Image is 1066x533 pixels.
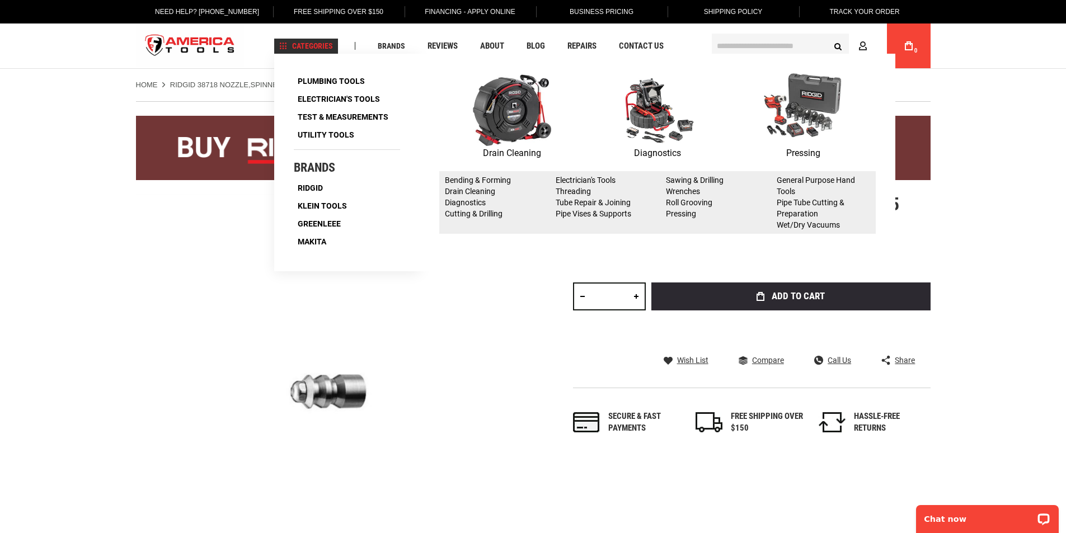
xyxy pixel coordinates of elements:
[556,176,616,185] a: Electrician's Tools
[585,146,730,161] p: Diagnostics
[854,411,927,435] div: HASSLE-FREE RETURNS
[556,198,631,207] a: Tube Repair & Joining
[428,42,458,50] span: Reviews
[298,184,323,192] span: Ridgid
[666,176,724,185] a: Sawing & Drilling
[136,25,245,67] a: store logo
[298,77,365,85] span: Plumbing Tools
[814,355,851,365] a: Call Us
[522,39,550,54] a: Blog
[294,73,369,89] a: Plumbing Tools
[819,412,846,432] img: returns
[298,131,354,139] span: Utility Tools
[752,356,784,364] span: Compare
[704,8,763,16] span: Shipping Policy
[895,356,915,364] span: Share
[445,187,495,196] a: Drain Cleaning
[373,39,410,54] a: Brands
[772,291,825,301] span: Add to Cart
[666,187,700,196] a: Wrenches
[567,42,597,50] span: Repairs
[898,23,919,68] a: 0
[279,42,333,50] span: Categories
[298,202,347,210] span: Klein Tools
[828,356,851,364] span: Call Us
[562,39,602,54] a: Repairs
[136,116,931,180] img: BOGO: Buy the RIDGID® 1224 Threader (26092), get the 92467 200A Stand FREE!
[294,109,392,125] a: Test & Measurements
[294,161,400,174] h4: Brands
[298,113,388,121] span: Test & Measurements
[294,180,327,196] a: Ridgid
[608,411,681,435] div: Secure & fast payments
[649,314,933,346] iframe: Secure express checkout frame
[731,411,804,435] div: FREE SHIPPING OVER $150
[739,355,784,365] a: Compare
[666,209,696,218] a: Pressing
[422,39,463,54] a: Reviews
[439,73,585,161] a: Drain Cleaning
[274,39,338,54] a: Categories
[136,80,158,90] a: Home
[614,39,669,54] a: Contact Us
[445,209,503,218] a: Cutting & Drilling
[556,187,591,196] a: Threading
[556,209,631,218] a: Pipe Vises & Supports
[294,216,345,232] a: Greenleee
[777,198,844,218] a: Pipe Tube Cutting & Preparation
[170,81,336,89] strong: RIDGID 38718 NOZZLE,SPINNER 1/4" NPT H-115
[136,25,245,67] img: America Tools
[573,412,600,432] img: payments
[298,220,341,228] span: Greenleee
[378,42,405,50] span: Brands
[298,95,380,103] span: Electrician's Tools
[480,42,504,50] span: About
[294,91,384,107] a: Electrician's Tools
[730,146,876,161] p: Pressing
[828,35,849,56] button: Search
[298,238,326,246] span: Makita
[585,73,730,161] a: Diagnostics
[664,355,708,365] a: Wish List
[777,176,855,196] a: General Purpose Hand Tools
[777,220,840,229] a: Wet/Dry Vacuums
[730,73,876,161] a: Pressing
[677,356,708,364] span: Wish List
[439,146,585,161] p: Drain Cleaning
[619,42,664,50] span: Contact Us
[294,234,330,249] a: Makita
[651,282,931,310] button: Add to Cart
[527,42,545,50] span: Blog
[914,48,918,54] span: 0
[909,498,1066,533] iframe: LiveChat chat widget
[666,198,712,207] a: Roll Grooving
[445,176,511,185] a: Bending & Forming
[294,127,358,143] a: Utility Tools
[445,198,486,207] a: Diagnostics
[475,39,509,54] a: About
[294,198,351,214] a: Klein Tools
[696,412,722,432] img: shipping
